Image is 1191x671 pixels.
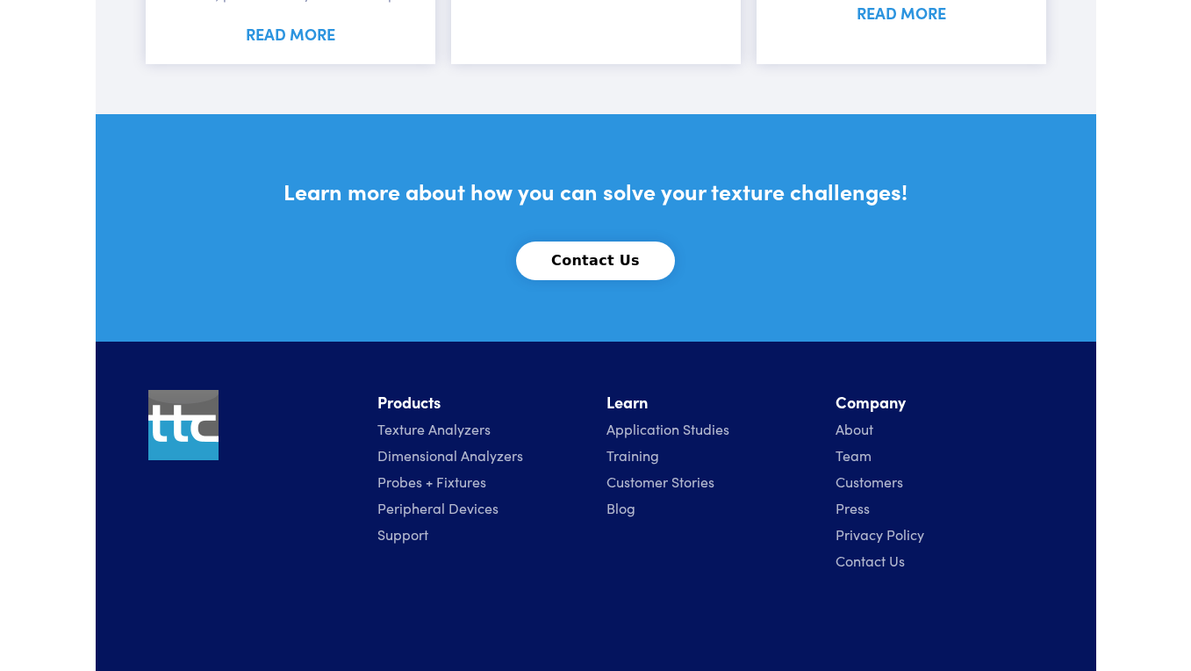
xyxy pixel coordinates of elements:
li: Learn [606,390,814,415]
a: Customer Stories [606,472,714,491]
a: Privacy Policy [836,524,924,544]
img: ttc_logo_1x1_v1.0.png [148,390,219,460]
a: READ MORE [246,23,335,45]
a: About [836,419,873,438]
a: READ MORE [857,2,946,24]
a: Contact Us [836,551,905,570]
li: Company [836,390,1044,415]
a: Customers [836,472,903,491]
a: Probes + Fixtures [377,472,486,491]
button: Contact Us [516,242,675,280]
li: Products [377,390,585,415]
a: Texture Analyzers [377,419,491,438]
h5: Learn more about how you can solve your texture challenges! [240,176,951,206]
a: Peripheral Devices [377,498,499,517]
a: Team [836,445,872,465]
a: Dimensional Analyzers [377,445,523,465]
a: Press [836,498,870,517]
a: Blog [606,498,635,517]
a: Training [606,445,659,465]
a: Support [377,524,428,544]
a: Application Studies [606,419,729,438]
